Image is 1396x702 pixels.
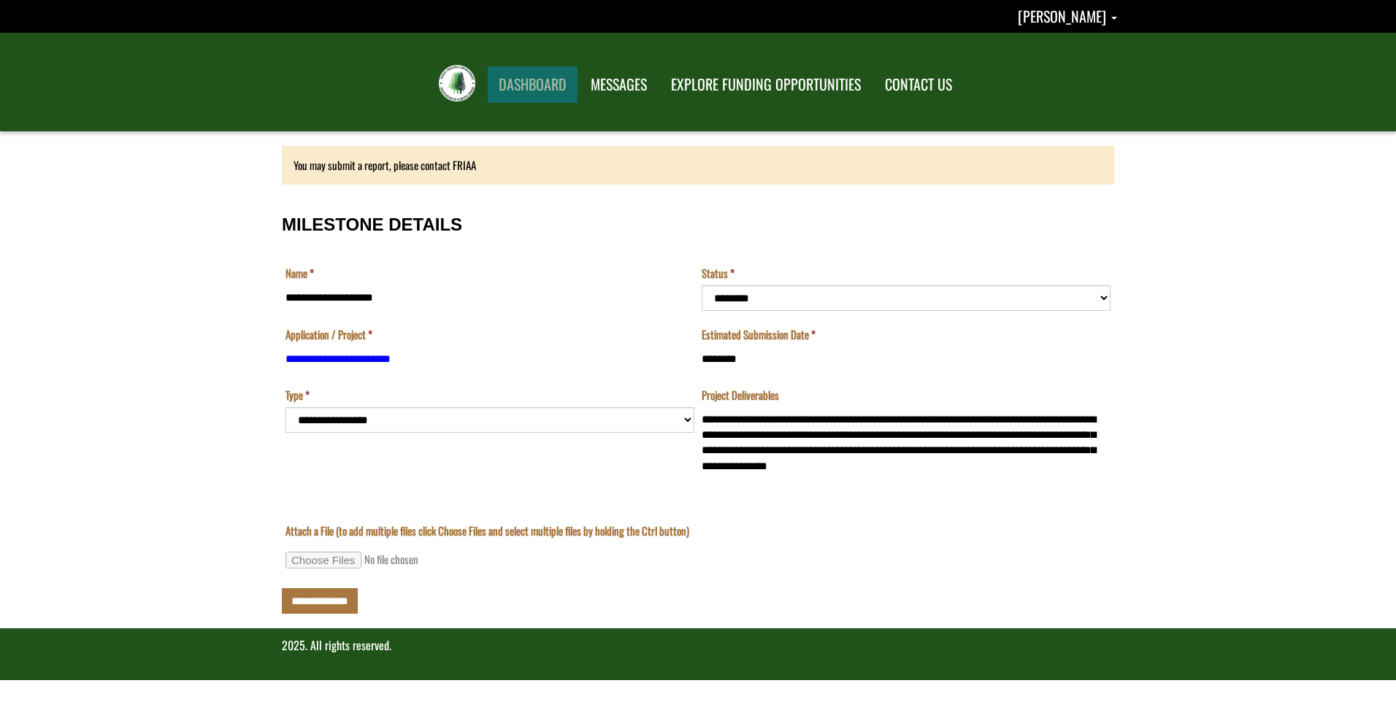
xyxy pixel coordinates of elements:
input: Name [285,285,694,311]
label: Project Deliverables [702,387,779,403]
a: MESSAGES [580,66,658,103]
input: Application / Project is a required field. [285,346,694,371]
p: 2025 [282,637,1114,654]
a: EXPLORE FUNDING OPPORTUNITIES [660,66,872,103]
a: CONTACT US [874,66,963,103]
label: Status [702,266,735,281]
div: Milestone Details [282,200,1114,614]
label: Type [285,387,310,403]
span: . All rights reserved. [305,636,391,654]
label: Estimated Submission Date [702,327,816,342]
a: DASHBOARD [488,66,578,103]
a: Kiera Stewart-Shepherd [1018,5,1117,27]
div: You may submit a report, please contact FRIAA [282,146,1114,185]
span: [PERSON_NAME] [1018,5,1106,27]
label: Application / Project [285,327,372,342]
fieldset: MILESTONE DETAILS [282,200,1114,494]
nav: Main Navigation [486,62,963,103]
textarea: Project Deliverables [702,407,1111,479]
input: Attach a File (to add multiple files click Choose Files and select multiple files by holding the ... [285,552,484,568]
label: Attach a File (to add multiple files click Choose Files and select multiple files by holding the ... [285,523,689,539]
label: Name [285,266,314,281]
img: FRIAA Submissions Portal [439,65,475,101]
h3: MILESTONE DETAILS [282,215,1114,234]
